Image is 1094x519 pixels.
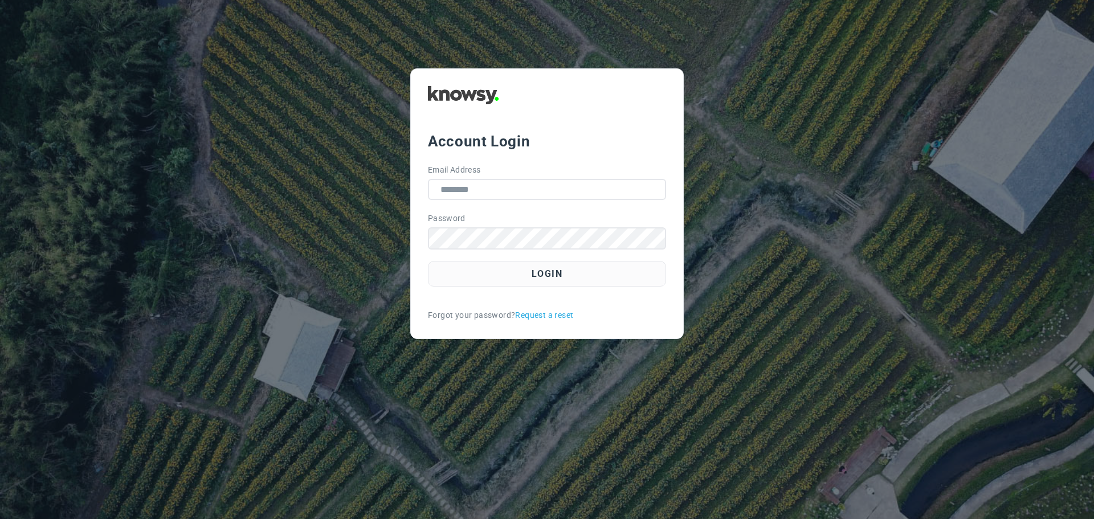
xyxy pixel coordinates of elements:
[428,131,666,152] div: Account Login
[428,164,481,176] label: Email Address
[428,212,466,224] label: Password
[428,309,666,321] div: Forgot your password?
[428,261,666,287] button: Login
[515,309,573,321] a: Request a reset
